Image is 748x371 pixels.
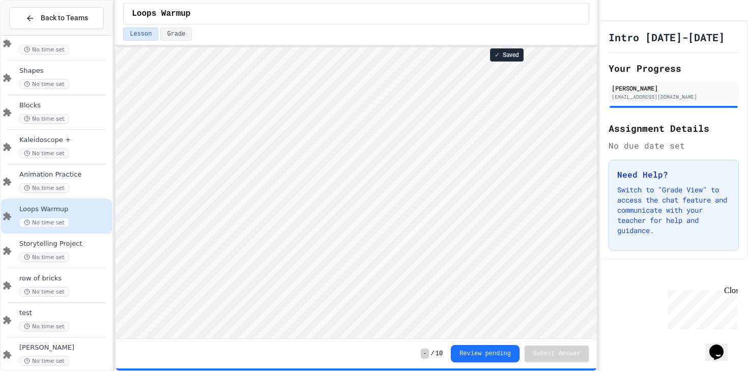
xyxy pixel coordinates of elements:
iframe: chat widget [664,286,738,329]
span: ✓ [495,51,500,59]
span: No time set [19,287,69,297]
span: No time set [19,252,69,262]
h1: Intro [DATE]-[DATE] [609,30,725,44]
span: No time set [19,79,69,89]
span: No time set [19,114,69,124]
h2: Assignment Details [609,121,739,135]
span: Loops Warmup [132,8,190,20]
span: test [19,309,110,318]
div: [EMAIL_ADDRESS][DOMAIN_NAME] [612,93,736,101]
span: No time set [19,356,69,366]
div: No due date set [609,139,739,152]
span: [PERSON_NAME] [19,344,110,352]
h2: Your Progress [609,61,739,75]
button: Lesson [123,27,158,41]
h3: Need Help? [617,168,730,181]
span: Back to Teams [41,13,88,23]
span: No time set [19,218,69,227]
iframe: Snap! Programming Environment [116,47,596,338]
span: Kaleidoscope + [19,136,110,145]
button: Grade [160,27,192,41]
span: Loops Warmup [19,205,110,214]
span: No time set [19,322,69,331]
button: Back to Teams [9,7,104,29]
span: Submit Answer [533,350,581,358]
span: No time set [19,149,69,158]
span: / [431,350,435,358]
span: 10 [436,350,443,358]
span: Shapes [19,67,110,75]
button: Submit Answer [525,346,589,362]
span: No time set [19,45,69,54]
p: Switch to "Grade View" to access the chat feature and communicate with your teacher for help and ... [617,185,730,236]
span: Animation Practice [19,170,110,179]
span: Saved [503,51,519,59]
span: - [421,349,428,359]
span: row of bricks [19,274,110,283]
span: Blocks [19,101,110,110]
iframe: chat widget [705,330,738,361]
div: [PERSON_NAME] [612,83,736,93]
button: Review pending [451,345,520,362]
span: Storytelling Project [19,240,110,248]
div: Chat with us now!Close [4,4,70,65]
span: No time set [19,183,69,193]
